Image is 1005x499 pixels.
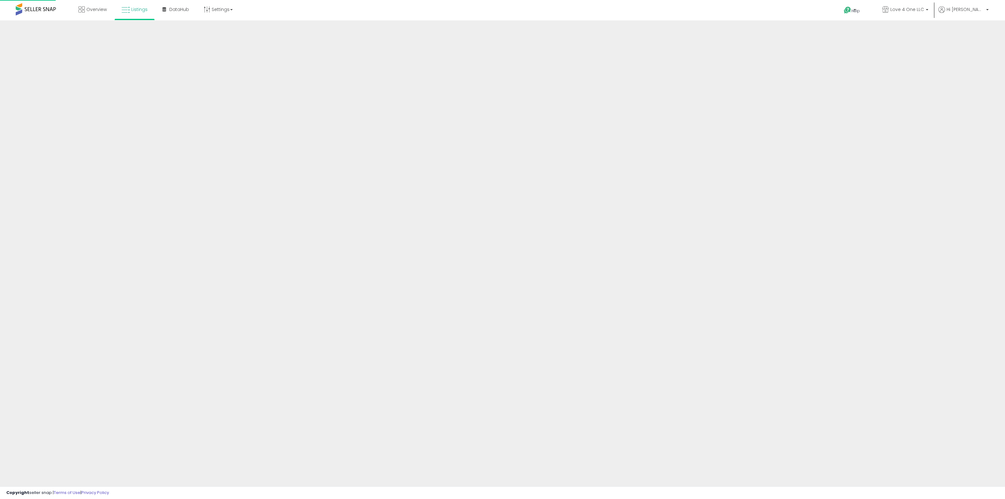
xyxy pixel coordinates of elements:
[169,6,189,13] span: DataHub
[86,6,107,13] span: Overview
[131,6,148,13] span: Listings
[947,6,984,13] span: Hi [PERSON_NAME]
[851,8,860,14] span: Help
[839,2,872,20] a: Help
[890,6,924,13] span: Love 4 One LLC
[938,6,989,20] a: Hi [PERSON_NAME]
[844,6,851,14] i: Get Help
